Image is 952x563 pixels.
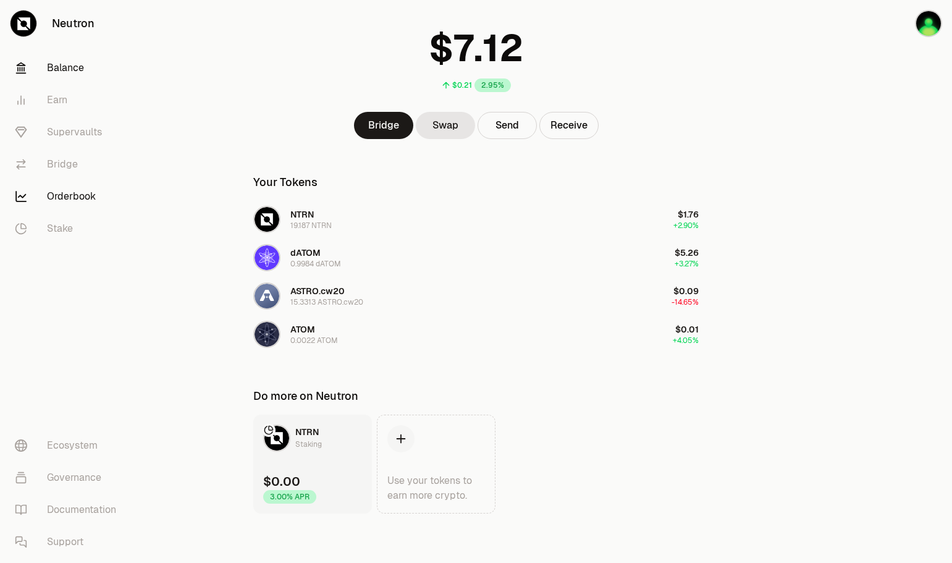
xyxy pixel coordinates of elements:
div: 2.95% [474,78,511,92]
a: NTRN LogoNTRNStaking$0.003.00% APR [253,415,372,514]
div: $0.21 [452,80,472,90]
span: $1.76 [678,209,699,220]
span: +2.90% [673,221,699,231]
div: Do more on Neutron [253,387,358,405]
a: Supervaults [5,116,133,148]
button: Send [478,112,537,139]
span: NTRN [290,209,314,220]
img: NTRN Logo [255,207,279,232]
img: ATOM Logo [255,322,279,347]
span: +4.05% [673,336,699,345]
a: Bridge [5,148,133,180]
span: +3.27% [675,259,699,269]
div: $0.00 [263,473,300,490]
div: 3.00% APR [263,490,316,504]
img: dATOM Logo [255,245,279,270]
span: -14.65% [672,297,699,307]
a: Orderbook [5,180,133,213]
span: $0.01 [675,324,699,335]
div: 19.187 NTRN [290,221,332,231]
button: Receive [539,112,599,139]
a: Documentation [5,494,133,526]
span: NTRN [295,426,319,438]
div: 0.9984 dATOM [290,259,341,269]
div: 15.3313 ASTRO.cw20 [290,297,363,307]
img: cosmos 2/ ntr [915,10,942,37]
a: Bridge [354,112,413,139]
span: dATOM [290,247,321,258]
button: ATOM LogoATOM0.0022 ATOM$0.01+4.05% [246,316,706,353]
div: Your Tokens [253,174,318,191]
button: ASTRO.cw20 LogoASTRO.cw2015.3313 ASTRO.cw20$0.09-14.65% [246,277,706,315]
img: NTRN Logo [264,426,289,451]
span: $5.26 [675,247,699,258]
span: ASTRO.cw20 [290,286,345,297]
a: Support [5,526,133,558]
a: Governance [5,462,133,494]
img: ASTRO.cw20 Logo [255,284,279,308]
a: Swap [416,112,475,139]
a: Earn [5,84,133,116]
span: $0.09 [673,286,699,297]
a: Stake [5,213,133,245]
span: ATOM [290,324,315,335]
button: dATOM LogodATOM0.9984 dATOM$5.26+3.27% [246,239,706,276]
div: 0.0022 ATOM [290,336,338,345]
button: NTRN LogoNTRN19.187 NTRN$1.76+2.90% [246,201,706,238]
a: Balance [5,52,133,84]
div: Staking [295,438,322,451]
div: Use your tokens to earn more crypto. [387,473,485,503]
a: Ecosystem [5,430,133,462]
a: Use your tokens to earn more crypto. [377,415,495,514]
